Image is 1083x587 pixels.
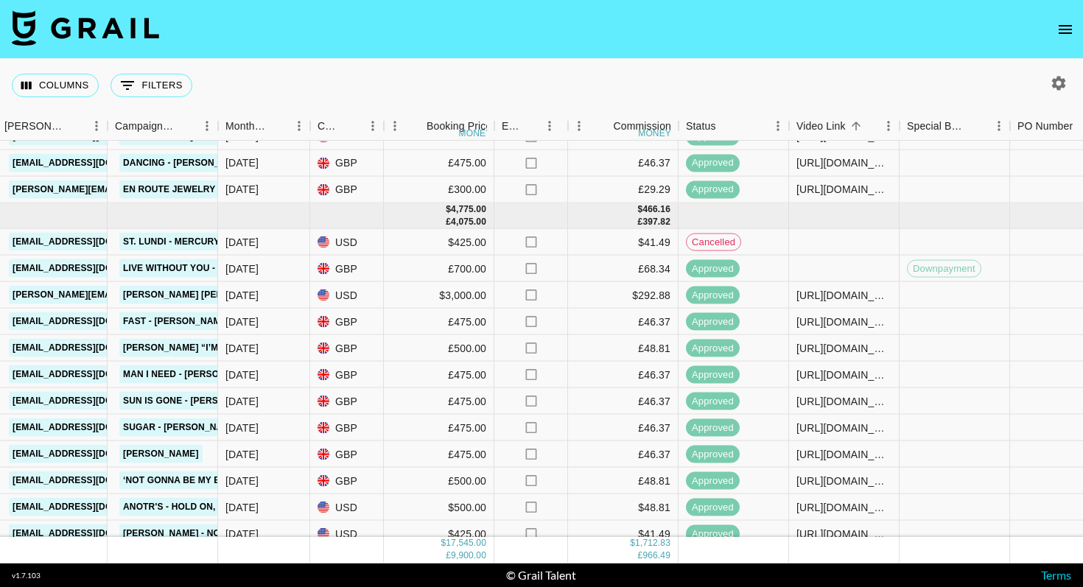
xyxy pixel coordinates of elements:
[225,314,259,328] div: Aug '25
[686,341,740,355] span: approved
[225,473,259,488] div: Aug '25
[796,182,891,197] div: https://www.tiktok.com/@noemisimoncouceiro/video/7532891627354901782
[406,116,427,136] button: Sort
[12,10,159,46] img: Grail Talent
[441,538,446,550] div: $
[568,362,679,388] div: £46.37
[686,314,740,328] span: approved
[900,112,1010,141] div: Special Booking Type
[796,287,891,302] div: https://www.tiktok.com/@mollykaynelson/video/7541104696694459662?lang=en
[459,129,492,138] div: money
[568,494,679,521] div: $48.81
[119,233,223,251] a: St. Lundi - Mercury
[9,154,174,172] a: [EMAIL_ADDRESS][DOMAIN_NAME]
[568,335,679,362] div: £48.81
[225,393,259,408] div: Aug '25
[12,571,41,580] div: v 1.7.103
[568,521,679,547] div: $41.49
[318,112,341,141] div: Currency
[638,550,643,563] div: £
[679,112,789,141] div: Status
[384,256,494,282] div: £700.00
[1017,112,1073,141] div: PO Number
[568,468,679,494] div: £48.81
[310,177,384,203] div: GBP
[175,116,196,136] button: Sort
[119,471,241,490] a: ‘Not Gonna Be My Boo’
[796,129,891,144] div: https://www.tiktok.com/@noemisimoncouceiro/video/7531036117185924374
[446,216,451,228] div: £
[642,216,670,228] div: 397.82
[119,127,269,146] a: “Do U Ever” - [PERSON_NAME]
[310,150,384,177] div: GBP
[384,229,494,256] div: $425.00
[119,392,270,410] a: Sun Is Gone - [PERSON_NAME]
[789,112,900,141] div: Video Link
[446,203,451,216] div: $
[119,312,234,331] a: Fast - [PERSON_NAME]
[568,282,679,309] div: $292.88
[384,415,494,441] div: £475.00
[310,388,384,415] div: GBP
[988,115,1010,137] button: Menu
[267,116,288,136] button: Sort
[384,441,494,468] div: £475.00
[310,415,384,441] div: GBP
[638,216,643,228] div: £
[119,259,248,278] a: Live without You - NIALL
[310,256,384,282] div: GBP
[446,538,486,550] div: 17,545.00
[119,154,413,172] a: Dancing - [PERSON_NAME] & Serve Cold & Jaguar Jaguar
[638,129,671,138] div: money
[686,474,740,488] span: approved
[9,365,174,384] a: [EMAIL_ADDRESS][DOMAIN_NAME]
[1041,568,1071,582] a: Terms
[111,74,192,97] button: Show filters
[225,129,259,144] div: Jul '25
[716,116,737,136] button: Sort
[108,112,218,141] div: Campaign (Type)
[568,177,679,203] div: £29.29
[85,115,108,137] button: Menu
[686,500,740,514] span: approved
[686,183,740,197] span: approved
[686,368,740,382] span: approved
[908,261,981,275] span: Downpayment
[225,287,259,302] div: Aug '25
[796,314,891,328] div: https://www.tiktok.com/@noemisimoncouceiro/video/7537373305179770134
[638,203,643,216] div: $
[362,115,384,137] button: Menu
[9,127,174,146] a: [EMAIL_ADDRESS][DOMAIN_NAME]
[686,394,740,408] span: approved
[384,115,406,137] button: Menu
[119,286,434,304] a: [PERSON_NAME] [PERSON_NAME] Fall Influencer Opportunity
[613,112,671,141] div: Commission
[225,340,259,355] div: Aug '25
[642,203,670,216] div: 466.16
[568,229,679,256] div: $41.49
[9,180,325,199] a: [PERSON_NAME][EMAIL_ADDRESS][PERSON_NAME][DOMAIN_NAME]
[384,362,494,388] div: £475.00
[119,365,264,384] a: Man I Need - [PERSON_NAME]
[642,550,670,563] div: 966.49
[635,538,670,550] div: 1,712.83
[119,418,243,437] a: Sugar - [PERSON_NAME]
[796,155,891,170] div: https://www.tiktok.com/@noemisimoncouceiro/video/7532223000222043415
[384,282,494,309] div: $3,000.00
[796,526,891,541] div: https://www.tiktok.com/@noemisimoncouceiro/video/7545858783034264854
[310,521,384,547] div: USD
[568,388,679,415] div: £46.37
[310,282,384,309] div: USD
[796,473,891,488] div: https://www.tiktok.com/@noemisimoncouceiro/video/7542591061416332566
[384,177,494,203] div: £300.00
[115,112,175,141] div: Campaign (Type)
[288,115,310,137] button: Menu
[225,446,259,461] div: Aug '25
[506,568,576,583] div: © Grail Talent
[686,130,740,144] span: approved
[310,335,384,362] div: GBP
[310,229,384,256] div: USD
[384,335,494,362] div: £500.00
[686,156,740,170] span: approved
[4,112,65,141] div: [PERSON_NAME]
